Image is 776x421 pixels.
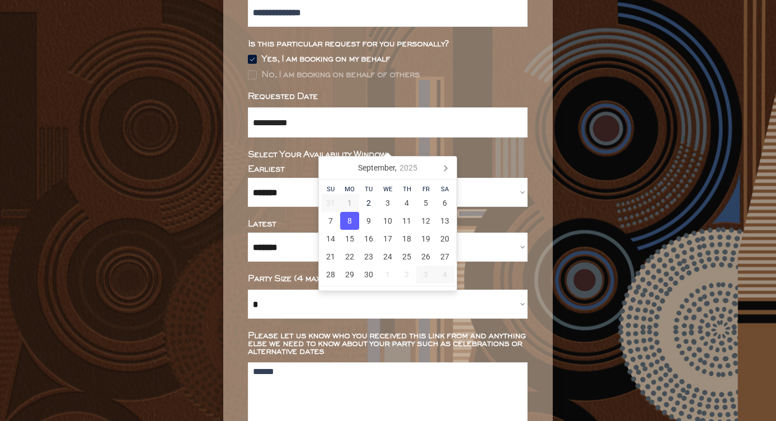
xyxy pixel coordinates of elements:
div: Fr [416,186,435,192]
div: No, I am booking on behalf of others [261,71,420,79]
div: 7 [321,212,340,230]
div: Th [397,186,416,192]
div: Is this particular request for you personally? [248,40,528,48]
div: 1 [378,266,397,283]
div: 21 [321,248,340,266]
div: 8 [340,212,359,230]
div: 1 [340,194,359,212]
div: 4 [397,194,416,212]
div: 20 [435,230,454,248]
div: Latest [248,220,528,228]
div: 31 [321,194,340,212]
div: 10 [378,212,397,230]
div: 27 [435,248,454,266]
div: Su [321,186,340,192]
div: 9 [359,212,378,230]
div: 5 [416,194,435,212]
div: Please let us know who you received this link from and anything else we need to know about your p... [248,332,528,356]
img: Rectangle%20315%20%281%29.svg [248,70,257,79]
div: Party Size (4 maximum) [248,275,528,283]
div: 2 [397,266,416,283]
div: 28 [321,266,340,283]
div: 4 [435,266,454,283]
div: 17 [378,230,397,248]
div: 2 [359,194,378,212]
div: 3 [416,266,435,283]
div: 19 [416,230,435,248]
div: 18 [397,230,416,248]
div: 24 [378,248,397,266]
div: 26 [416,248,435,266]
div: 25 [397,248,416,266]
div: Tu [359,186,378,192]
div: 15 [340,230,359,248]
div: 6 [435,194,454,212]
div: We [378,186,397,192]
div: 3 [378,194,397,212]
div: 12 [416,212,435,230]
div: Select Your Availability Window [248,151,528,159]
div: 11 [397,212,416,230]
i: 2025 [399,164,417,172]
div: 16 [359,230,378,248]
div: 30 [359,266,378,283]
div: 23 [359,248,378,266]
div: Earliest [248,165,528,173]
div: Yes, I am booking on my behalf [261,55,390,63]
div: 13 [435,212,454,230]
div: Mo [340,186,359,192]
div: 29 [340,266,359,283]
div: September, [354,159,421,177]
div: Requested Date [248,93,528,101]
div: Sa [435,186,454,192]
div: 22 [340,248,359,266]
div: 14 [321,230,340,248]
img: Group%2048096532.svg [248,55,257,64]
